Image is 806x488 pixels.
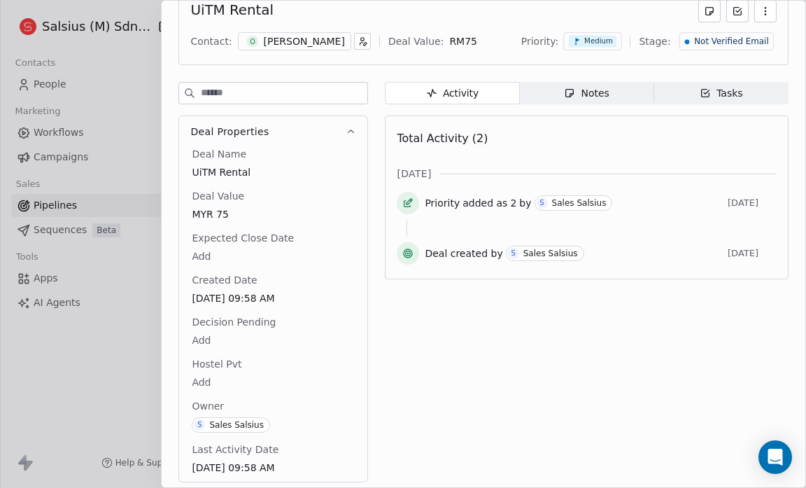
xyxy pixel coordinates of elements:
[552,198,607,208] div: Sales Salsius
[190,34,232,48] div: Contact:
[700,86,743,101] div: Tasks
[449,36,477,47] span: RM 75
[189,189,247,203] span: Deal Value
[189,399,227,413] span: Owner
[539,197,544,209] div: S
[192,333,355,347] span: Add
[758,440,792,474] div: Open Intercom Messenger
[189,147,249,161] span: Deal Name
[189,442,281,456] span: Last Activity Date
[192,165,355,179] span: UiTM Rental
[197,419,201,431] div: S
[189,315,278,329] span: Decision Pending
[192,207,355,221] span: MYR 75
[564,86,609,101] div: Notes
[639,34,670,48] span: Stage:
[425,246,502,260] span: Deal created by
[189,273,260,287] span: Created Date
[246,36,258,48] span: O
[521,34,559,48] span: Priority:
[728,197,777,209] span: [DATE]
[511,248,515,259] div: S
[192,291,355,305] span: [DATE] 09:58 AM
[179,147,367,482] div: Deal Properties
[397,167,431,181] span: [DATE]
[189,357,244,371] span: Hostel Pvt
[189,231,297,245] span: Expected Close Date
[192,375,355,389] span: Add
[425,196,460,210] span: Priority
[397,132,488,145] span: Total Activity (2)
[388,34,444,48] div: Deal Value:
[462,196,507,210] span: added as
[190,125,269,139] span: Deal Properties
[209,420,264,430] div: Sales Salsius
[584,36,613,46] span: Medium
[264,34,345,48] div: [PERSON_NAME]
[519,196,531,210] span: by
[728,248,777,259] span: [DATE]
[179,116,367,147] button: Deal Properties
[510,196,516,210] span: 2
[192,461,355,475] span: [DATE] 09:58 AM
[192,249,355,263] span: Add
[523,249,578,258] div: Sales Salsius
[694,36,769,48] span: Not Verified Email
